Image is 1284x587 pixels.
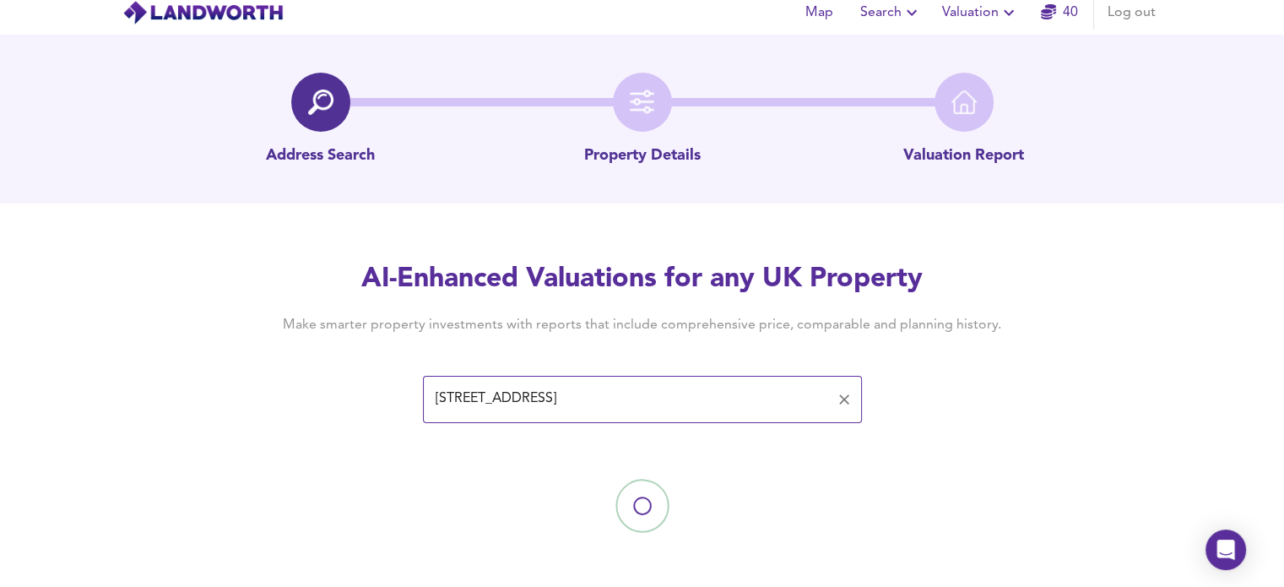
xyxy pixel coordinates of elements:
button: Clear [832,388,856,411]
p: Address Search [266,145,375,167]
h2: AI-Enhanced Valuations for any UK Property [257,261,1027,298]
input: Enter a postcode to start... [431,383,829,416]
img: filter-icon [630,90,655,115]
div: Open Intercom Messenger [1205,530,1246,570]
span: Search [860,1,922,24]
a: 40 [1041,1,1078,24]
p: Valuation Report [903,145,1024,167]
img: search-icon [308,90,333,115]
img: home-icon [951,90,977,115]
p: Property Details [584,145,701,167]
span: Valuation [942,1,1019,24]
span: Log out [1108,1,1156,24]
h4: Make smarter property investments with reports that include comprehensive price, comparable and p... [257,316,1027,334]
span: Map [799,1,840,24]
